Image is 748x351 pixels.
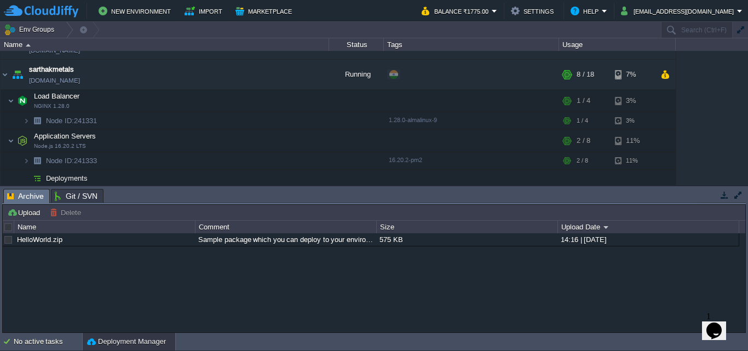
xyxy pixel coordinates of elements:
img: AMDAwAAAACH5BAEAAAAALAAAAAABAAEAAAICRAEAOw== [1,60,9,90]
a: Deployments [45,174,89,183]
span: NGINX 1.28.0 [34,103,70,110]
div: Name [15,221,195,233]
a: Application ServersNode.js 16.20.2 LTS [33,133,97,141]
a: [DOMAIN_NAME] [29,76,80,87]
div: 1 / 4 [577,90,590,112]
a: Node ID:241333 [45,157,99,166]
button: Delete [50,208,84,217]
button: Deployment Manager [87,336,166,347]
div: Comment [196,221,376,233]
span: Application Servers [33,132,97,141]
iframe: chat widget [702,307,737,340]
img: AMDAwAAAACH5BAEAAAAALAAAAAABAAEAAAICRAEAOw== [8,90,14,112]
span: Node ID: [46,157,74,165]
button: Balance ₹1775.00 [422,4,492,18]
button: Import [185,4,226,18]
span: Archive [7,189,44,203]
div: 7% [615,60,651,90]
div: Size [377,221,557,233]
span: 16.20.2-pm2 [389,157,422,164]
div: Name [1,38,329,51]
img: AMDAwAAAACH5BAEAAAAALAAAAAABAAEAAAICRAEAOw== [26,44,31,47]
span: 241333 [45,157,99,166]
img: AMDAwAAAACH5BAEAAAAALAAAAAABAAEAAAICRAEAOw== [15,130,30,152]
div: Upload Date [559,221,739,233]
button: Help [571,4,602,18]
span: 1.28.0-almalinux-9 [389,117,437,124]
div: Tags [384,38,559,51]
div: 11% [615,130,651,152]
div: 8 / 18 [577,60,594,90]
div: No active tasks [14,333,82,350]
div: 575 KB [377,233,557,246]
div: 1 / 4 [577,113,588,130]
button: Upload [7,208,43,217]
div: 14:16 | [DATE] [558,233,738,246]
button: Env Groups [4,22,58,37]
img: AMDAwAAAACH5BAEAAAAALAAAAAABAAEAAAICRAEAOw== [15,90,30,112]
span: 241331 [45,117,99,126]
img: AMDAwAAAACH5BAEAAAAALAAAAAABAAEAAAICRAEAOw== [30,153,45,170]
button: Settings [511,4,557,18]
button: Marketplace [235,4,295,18]
span: Load Balancer [33,92,81,101]
div: 3% [615,90,651,112]
div: Usage [560,38,675,51]
div: Sample package which you can deploy to your environment. Feel free to delete and upload a package... [195,233,376,246]
img: AMDAwAAAACH5BAEAAAAALAAAAAABAAEAAAICRAEAOw== [23,170,30,187]
a: sarthakmetals [29,65,74,76]
div: 2 / 8 [577,153,588,170]
div: 2 / 8 [577,130,590,152]
a: Node ID:241331 [45,117,99,126]
img: AMDAwAAAACH5BAEAAAAALAAAAAABAAEAAAICRAEAOw== [30,170,45,187]
img: CloudJiffy [4,4,78,18]
img: AMDAwAAAACH5BAEAAAAALAAAAAABAAEAAAICRAEAOw== [8,130,14,152]
img: AMDAwAAAACH5BAEAAAAALAAAAAABAAEAAAICRAEAOw== [23,113,30,130]
div: 11% [615,153,651,170]
span: Git / SVN [55,189,97,203]
a: [DOMAIN_NAME] [29,45,80,56]
span: Node.js 16.20.2 LTS [34,143,86,150]
div: Status [330,38,383,51]
button: New Environment [99,4,174,18]
a: Load BalancerNGINX 1.28.0 [33,93,81,101]
a: HelloWorld.zip [17,235,62,244]
div: Running [329,60,384,90]
div: 3% [615,113,651,130]
span: Node ID: [46,117,74,125]
button: [EMAIL_ADDRESS][DOMAIN_NAME] [621,4,737,18]
img: AMDAwAAAACH5BAEAAAAALAAAAAABAAEAAAICRAEAOw== [10,60,25,90]
img: AMDAwAAAACH5BAEAAAAALAAAAAABAAEAAAICRAEAOw== [30,113,45,130]
img: AMDAwAAAACH5BAEAAAAALAAAAAABAAEAAAICRAEAOw== [23,153,30,170]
